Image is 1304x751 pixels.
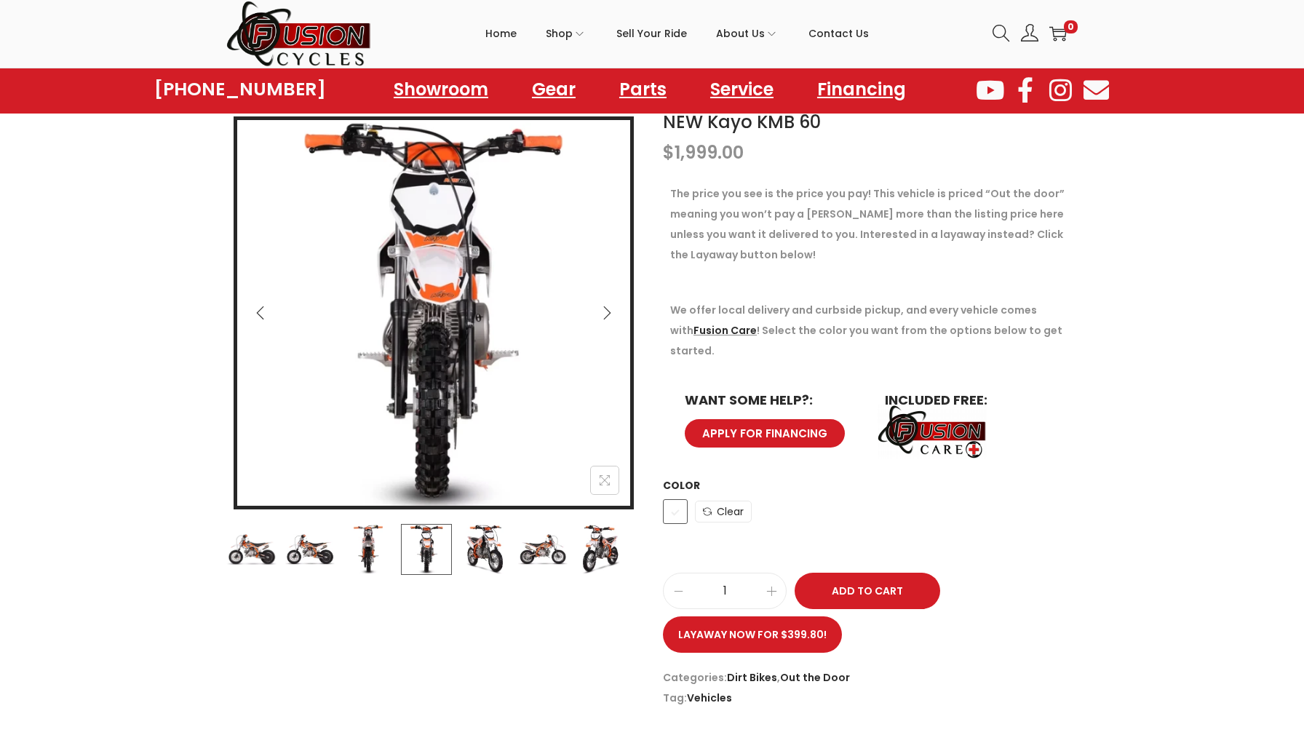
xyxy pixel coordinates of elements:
[716,1,779,66] a: About Us
[546,15,573,52] span: Shop
[695,501,752,522] a: Clear
[401,524,452,575] img: Product image
[485,15,517,52] span: Home
[605,73,681,106] a: Parts
[716,15,765,52] span: About Us
[459,524,510,575] img: Product image
[591,297,623,329] button: Next
[576,524,627,575] img: Product image
[485,1,517,66] a: Home
[546,1,587,66] a: Shop
[226,524,277,575] img: Product image
[244,297,277,329] button: Previous
[1049,25,1067,42] a: 0
[616,15,687,52] span: Sell Your Ride
[803,73,921,106] a: Financing
[285,524,335,575] img: Product image
[693,323,757,338] a: Fusion Care
[663,688,1078,708] span: Tag:
[237,120,630,513] img: Product image
[663,667,1078,688] span: Categories: ,
[696,73,788,106] a: Service
[663,140,675,164] span: $
[795,573,940,609] button: Add to Cart
[670,300,1070,361] p: We offer local delivery and curbside pickup, and every vehicle comes with ! Select the color you ...
[616,1,687,66] a: Sell Your Ride
[663,616,842,653] a: Layaway now for $399.80!
[885,394,1056,407] h6: INCLUDED FREE:
[780,670,850,685] a: Out the Door
[517,73,590,106] a: Gear
[664,581,786,601] input: Product quantity
[663,478,700,493] label: Color
[634,524,685,575] img: Product image
[808,15,869,52] span: Contact Us
[670,183,1070,265] p: The price you see is the price you pay! This vehicle is priced “Out the door” meaning you won’t p...
[685,394,856,407] h6: WANT SOME HELP?:
[372,1,982,66] nav: Primary navigation
[379,73,503,106] a: Showroom
[687,691,732,705] a: Vehicles
[663,140,744,164] bdi: 1,999.00
[808,1,869,66] a: Contact Us
[517,524,568,575] img: Product image
[702,428,827,439] span: APPLY FOR FINANCING
[343,524,394,575] img: Product image
[379,73,921,106] nav: Menu
[154,79,326,100] a: [PHONE_NUMBER]
[727,670,777,685] a: Dirt Bikes
[685,419,845,448] a: APPLY FOR FINANCING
